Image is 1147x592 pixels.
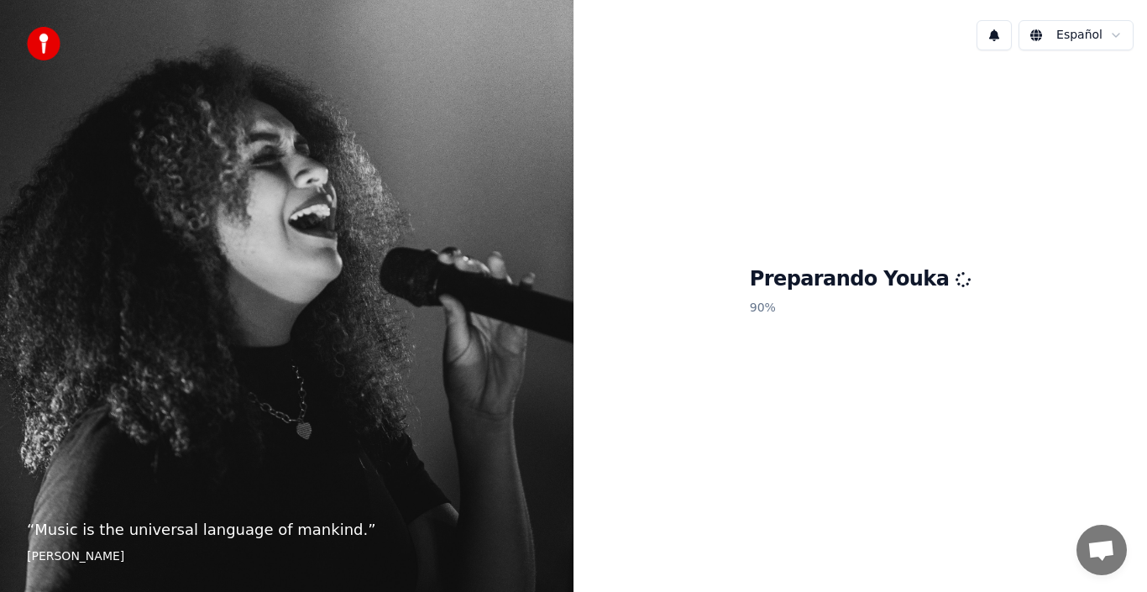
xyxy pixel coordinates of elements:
[27,548,547,565] footer: [PERSON_NAME]
[750,293,972,323] p: 90 %
[1076,525,1127,575] a: Chat abierto
[27,27,60,60] img: youka
[27,518,547,542] p: “ Music is the universal language of mankind. ”
[750,266,972,293] h1: Preparando Youka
